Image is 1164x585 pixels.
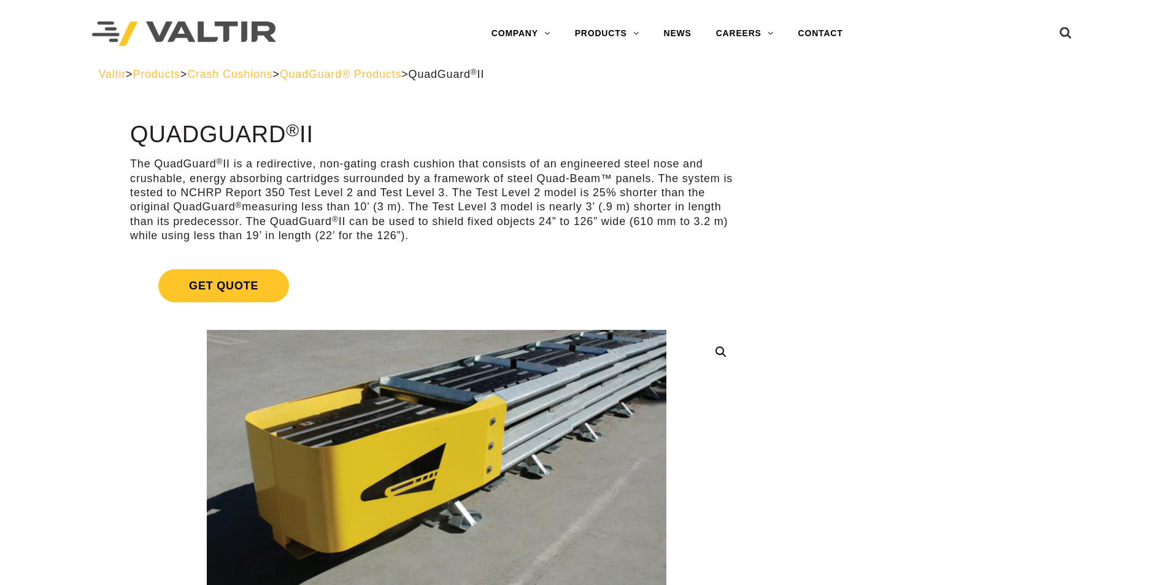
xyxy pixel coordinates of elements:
sup: ® [286,120,299,140]
a: PRODUCTS [563,21,652,46]
a: NEWS [652,21,704,46]
sup: ® [332,215,339,224]
a: Crash Cushions [187,68,272,80]
h1: QuadGuard II [130,122,743,148]
sup: ® [217,157,223,166]
a: CONTACT [786,21,855,46]
p: The QuadGuard II is a redirective, non-gating crash cushion that consists of an engineered steel ... [130,157,743,243]
img: Valtir [92,21,276,47]
a: CAREERS [704,21,786,46]
a: Valtir [99,68,126,80]
sup: ® [471,67,477,77]
a: Get Quote [130,254,743,317]
div: > > > > [99,67,1066,82]
a: COMPANY [479,21,563,46]
sup: ® [236,201,242,210]
span: QuadGuard II [409,68,485,80]
a: QuadGuard® Products [280,68,402,80]
a: Products [133,68,180,80]
span: Get Quote [158,269,289,302]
